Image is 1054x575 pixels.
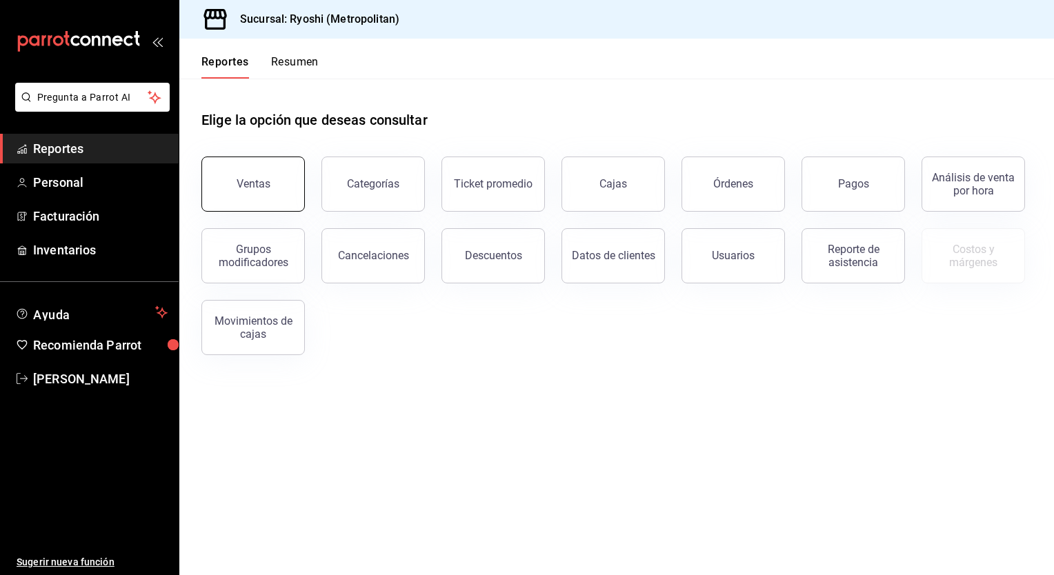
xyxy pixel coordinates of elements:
[682,157,785,212] button: Órdenes
[713,177,753,190] div: Órdenes
[802,157,905,212] button: Pagos
[561,228,665,283] button: Datos de clientes
[838,177,869,190] div: Pagos
[321,228,425,283] button: Cancelaciones
[33,336,168,354] span: Recomienda Parrot
[201,228,305,283] button: Grupos modificadores
[237,177,270,190] div: Ventas
[33,207,168,225] span: Facturación
[802,228,905,283] button: Reporte de asistencia
[201,110,428,130] h1: Elige la opción que deseas consultar
[210,243,296,269] div: Grupos modificadores
[33,241,168,259] span: Inventarios
[682,228,785,283] button: Usuarios
[465,249,522,262] div: Descuentos
[37,90,148,105] span: Pregunta a Parrot AI
[347,177,399,190] div: Categorías
[441,157,545,212] button: Ticket promedio
[33,139,168,158] span: Reportes
[33,173,168,192] span: Personal
[561,157,665,212] a: Cajas
[811,243,896,269] div: Reporte de asistencia
[271,55,319,79] button: Resumen
[572,249,655,262] div: Datos de clientes
[10,100,170,114] a: Pregunta a Parrot AI
[201,55,319,79] div: navigation tabs
[210,314,296,341] div: Movimientos de cajas
[599,176,628,192] div: Cajas
[229,11,399,28] h3: Sucursal: Ryoshi (Metropolitan)
[201,157,305,212] button: Ventas
[17,555,168,569] span: Sugerir nueva función
[201,300,305,355] button: Movimientos de cajas
[931,171,1016,197] div: Análisis de venta por hora
[33,304,150,321] span: Ayuda
[454,177,533,190] div: Ticket promedio
[152,36,163,47] button: open_drawer_menu
[441,228,545,283] button: Descuentos
[922,157,1025,212] button: Análisis de venta por hora
[922,228,1025,283] button: Contrata inventarios para ver este reporte
[33,370,168,388] span: [PERSON_NAME]
[201,55,249,79] button: Reportes
[321,157,425,212] button: Categorías
[15,83,170,112] button: Pregunta a Parrot AI
[931,243,1016,269] div: Costos y márgenes
[712,249,755,262] div: Usuarios
[338,249,409,262] div: Cancelaciones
